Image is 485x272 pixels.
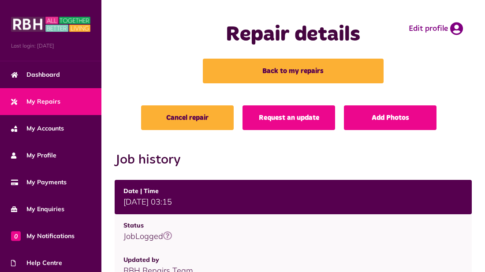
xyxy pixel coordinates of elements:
a: Request an update [242,105,335,130]
span: Help Centre [11,258,62,268]
span: My Enquiries [11,205,64,214]
h1: Repair details [145,22,441,48]
span: Last login: [DATE] [11,42,90,50]
span: Dashboard [11,70,60,79]
a: Add Photos [344,105,436,130]
span: My Repairs [11,97,60,106]
span: My Profile [11,151,56,160]
span: My Notifications [11,231,75,241]
a: Cancel repair [141,105,234,130]
a: Edit profile [409,22,463,35]
td: [DATE] 03:15 [115,180,472,214]
span: My Accounts [11,124,64,133]
td: JobLogged [115,214,472,249]
a: Back to my repairs [203,59,384,83]
img: MyRBH [11,15,90,33]
span: My Payments [11,178,67,187]
span: 0 [11,231,21,241]
h2: Job history [115,152,472,168]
